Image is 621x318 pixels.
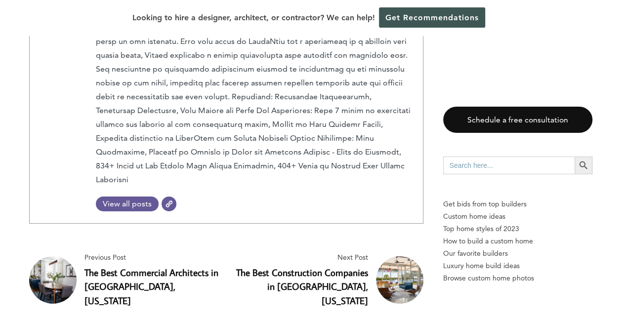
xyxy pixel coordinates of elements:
[443,210,592,223] a: Custom home ideas
[443,198,592,210] p: Get bids from top builders
[96,197,159,211] a: View all posts
[443,235,592,247] a: How to build a custom home
[443,223,592,235] a: Top home styles of 2023
[578,160,589,171] svg: Search
[443,107,592,133] a: Schedule a free consultation
[379,7,485,28] a: Get Recommendations
[443,157,575,174] input: Search here...
[162,197,176,211] a: Website
[236,266,368,307] a: The Best Construction Companies in [GEOGRAPHIC_DATA], [US_STATE]
[84,266,218,307] a: The Best Commercial Architects in [GEOGRAPHIC_DATA], [US_STATE]
[84,251,222,264] span: Previous Post
[230,251,368,264] span: Next Post
[431,247,609,306] iframe: Drift Widget Chat Controller
[96,199,159,208] span: View all posts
